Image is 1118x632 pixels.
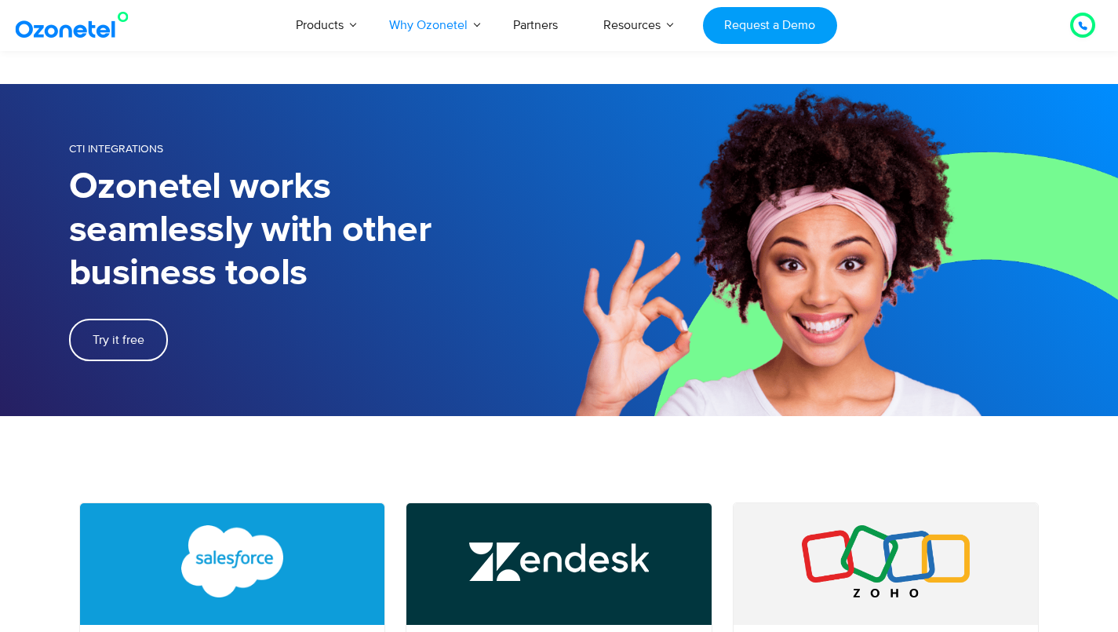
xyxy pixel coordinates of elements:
img: Zendesk Call Center Integration [469,525,649,597]
a: Try it free [69,319,168,361]
a: Request a Demo [703,7,837,44]
span: Try it free [93,334,144,346]
img: Salesforce CTI Integration with Call Center Software [143,525,322,597]
h1: Ozonetel works seamlessly with other business tools [69,166,559,295]
span: CTI Integrations [69,142,163,155]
